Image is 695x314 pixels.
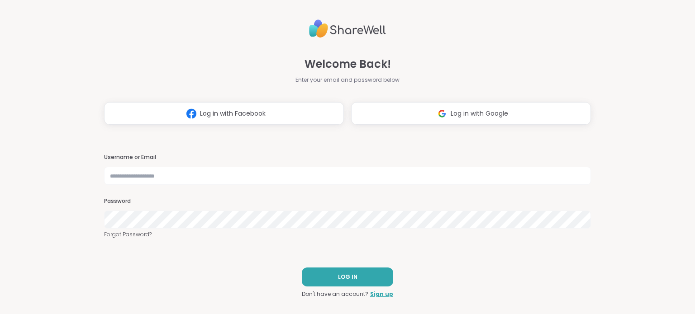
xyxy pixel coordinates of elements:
[451,109,508,118] span: Log in with Google
[309,16,386,42] img: ShareWell Logo
[183,105,200,122] img: ShareWell Logomark
[302,290,368,298] span: Don't have an account?
[104,154,590,161] h3: Username or Email
[338,273,357,281] span: LOG IN
[433,105,451,122] img: ShareWell Logomark
[351,102,591,125] button: Log in with Google
[305,56,391,72] span: Welcome Back!
[104,230,590,239] a: Forgot Password?
[104,197,590,205] h3: Password
[302,267,393,286] button: LOG IN
[295,76,400,84] span: Enter your email and password below
[370,290,393,298] a: Sign up
[104,102,344,125] button: Log in with Facebook
[200,109,266,118] span: Log in with Facebook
